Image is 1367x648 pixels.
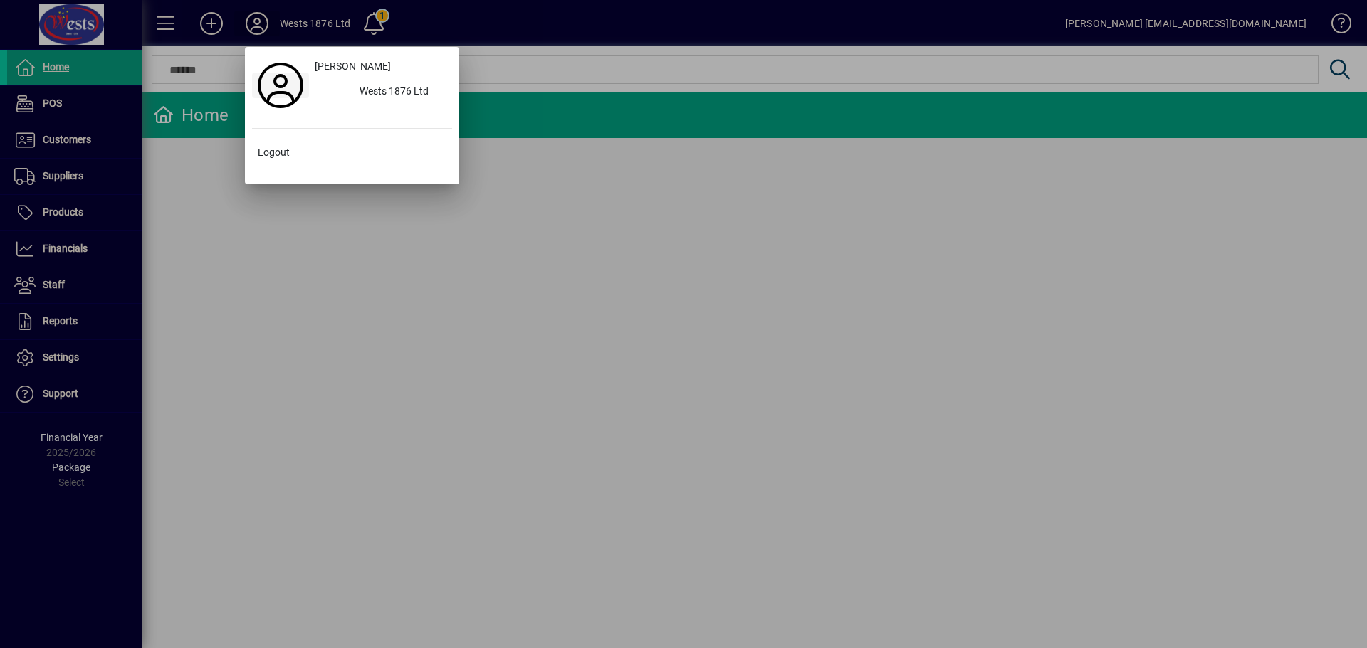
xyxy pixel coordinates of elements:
[309,54,452,80] a: [PERSON_NAME]
[348,80,452,105] div: Wests 1876 Ltd
[315,59,391,74] span: [PERSON_NAME]
[258,145,290,160] span: Logout
[252,73,309,98] a: Profile
[252,140,452,166] button: Logout
[309,80,452,105] button: Wests 1876 Ltd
